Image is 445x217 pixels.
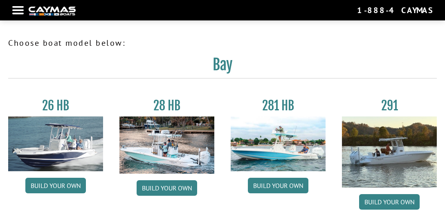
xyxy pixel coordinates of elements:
img: white-logo-c9c8dbefe5ff5ceceb0f0178aa75bf4bb51f6bca0971e226c86eb53dfe498488.png [29,7,76,15]
a: Build your own [25,178,86,193]
a: Build your own [359,194,420,210]
img: 28_hb_thumbnail_for_caymas_connect.jpg [119,116,214,174]
h3: 26 HB [8,98,103,113]
img: 26_new_photo_resized.jpg [8,116,103,171]
div: 1-888-4CAYMAS [357,5,433,16]
p: Choose boat model below: [8,37,437,49]
h3: 291 [342,98,437,113]
h3: 28 HB [119,98,214,113]
a: Build your own [248,178,308,193]
h3: 281 HB [231,98,326,113]
img: 291_Thumbnail.jpg [342,116,437,188]
a: Build your own [137,180,197,196]
img: 28-hb-twin.jpg [231,116,326,171]
h2: Bay [8,56,437,78]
